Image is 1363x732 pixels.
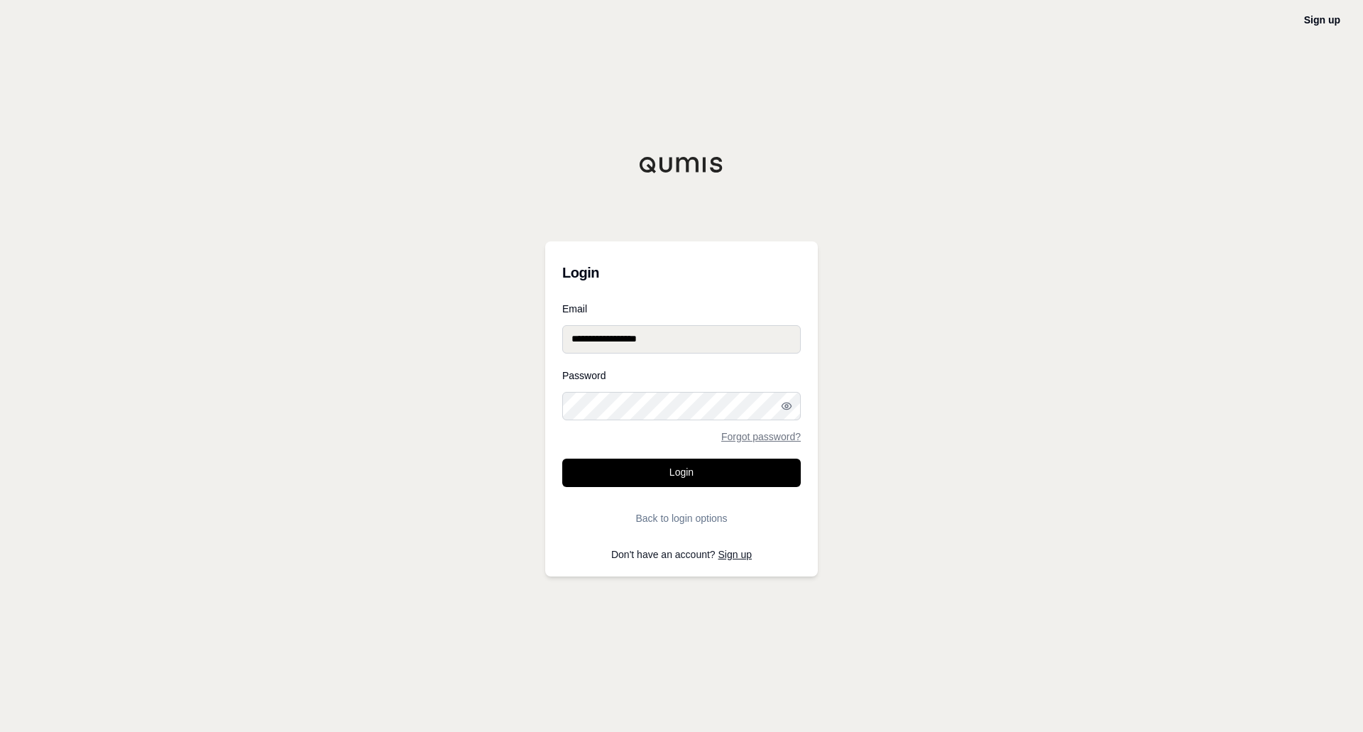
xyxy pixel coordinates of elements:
button: Login [562,459,801,487]
button: Back to login options [562,504,801,532]
a: Sign up [718,549,752,560]
h3: Login [562,258,801,287]
label: Password [562,371,801,381]
a: Sign up [1304,14,1340,26]
img: Qumis [639,156,724,173]
label: Email [562,304,801,314]
a: Forgot password? [721,432,801,442]
p: Don't have an account? [562,550,801,559]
